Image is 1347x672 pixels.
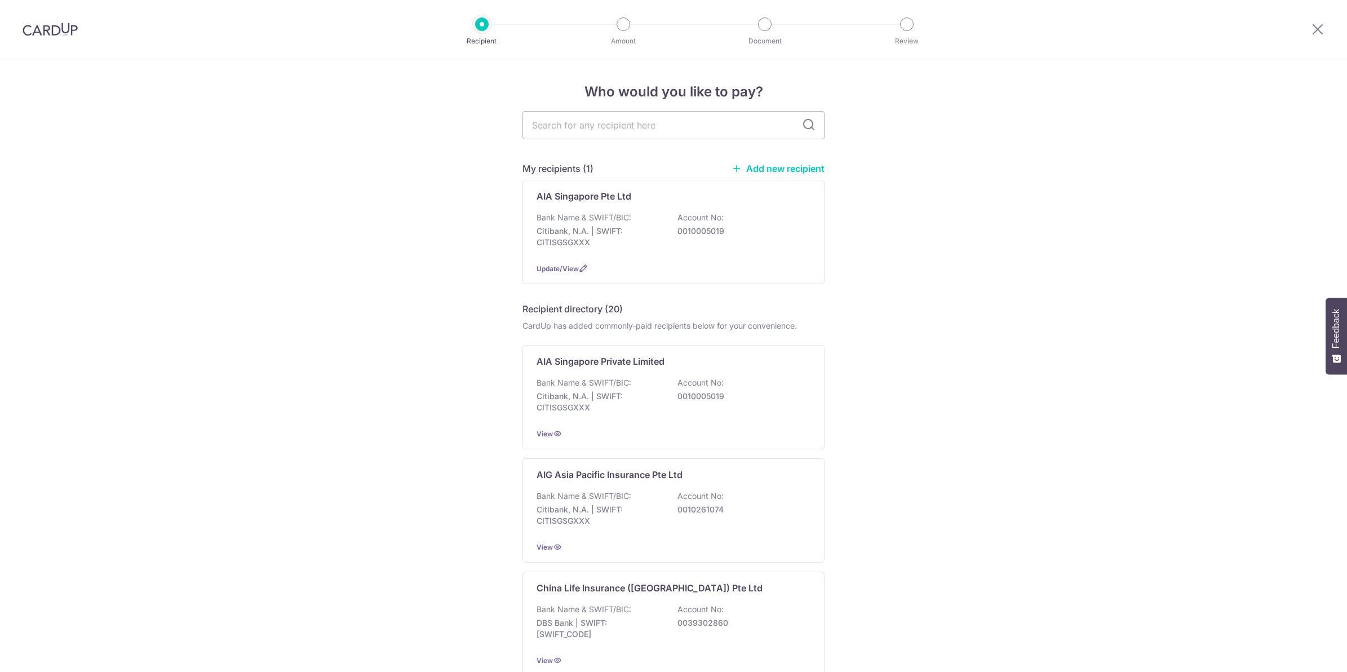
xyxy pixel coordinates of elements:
h5: Recipient directory (20) [522,302,623,316]
p: Document [723,36,807,47]
p: 0010261074 [677,504,804,515]
p: Review [865,36,949,47]
p: Account No: [677,212,724,223]
p: 0010005019 [677,391,804,402]
a: View [537,543,553,551]
a: View [537,656,553,665]
p: AIA Singapore Private Limited [537,355,664,368]
p: Citibank, N.A. | SWIFT: CITISGSGXXX [537,391,663,413]
p: Bank Name & SWIFT/BIC: [537,377,631,388]
a: Update/View [537,264,579,273]
p: Citibank, N.A. | SWIFT: CITISGSGXXX [537,504,663,527]
p: Account No: [677,604,724,615]
p: Amount [582,36,665,47]
span: Feedback [1331,309,1341,348]
a: View [537,430,553,438]
h4: Who would you like to pay? [522,82,825,102]
img: CardUp [23,23,78,36]
h5: My recipients (1) [522,162,593,175]
p: 0010005019 [677,226,804,237]
button: Feedback - Show survey [1326,298,1347,374]
p: Bank Name & SWIFT/BIC: [537,490,631,502]
p: Account No: [677,490,724,502]
div: CardUp has added commonly-paid recipients below for your convenience. [522,320,825,331]
input: Search for any recipient here [522,111,825,139]
p: Bank Name & SWIFT/BIC: [537,212,631,223]
p: China Life Insurance ([GEOGRAPHIC_DATA]) Pte Ltd [537,581,763,595]
p: AIA Singapore Pte Ltd [537,189,631,203]
a: Add new recipient [732,163,825,174]
p: 0039302860 [677,617,804,629]
p: AIG Asia Pacific Insurance Pte Ltd [537,468,683,481]
p: Bank Name & SWIFT/BIC: [537,604,631,615]
p: Account No: [677,377,724,388]
p: Recipient [440,36,524,47]
p: Citibank, N.A. | SWIFT: CITISGSGXXX [537,226,663,248]
iframe: Opens a widget where you can find more information [1275,638,1336,666]
p: DBS Bank | SWIFT: [SWIFT_CODE] [537,617,663,640]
